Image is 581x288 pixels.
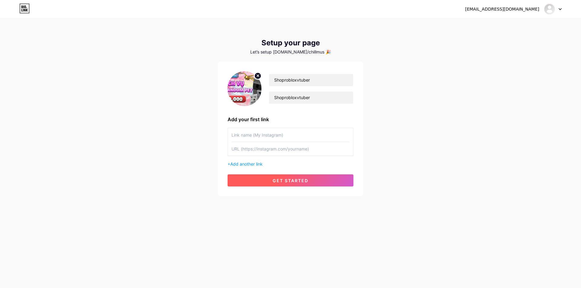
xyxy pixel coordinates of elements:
button: get started [228,174,353,186]
img: Chill Music [544,3,555,15]
div: Setup your page [218,39,363,47]
input: bio [269,92,353,104]
input: Your name [269,74,353,86]
img: profile pic [228,71,261,106]
input: URL (https://instagram.com/yourname) [231,142,350,156]
div: + [228,161,353,167]
input: Link name (My Instagram) [231,128,350,142]
span: get started [273,178,308,183]
div: Let’s setup [DOMAIN_NAME]/chillmus 🎉 [218,50,363,54]
div: [EMAIL_ADDRESS][DOMAIN_NAME] [465,6,539,12]
span: Add another link [230,161,263,167]
div: Add your first link [228,116,353,123]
